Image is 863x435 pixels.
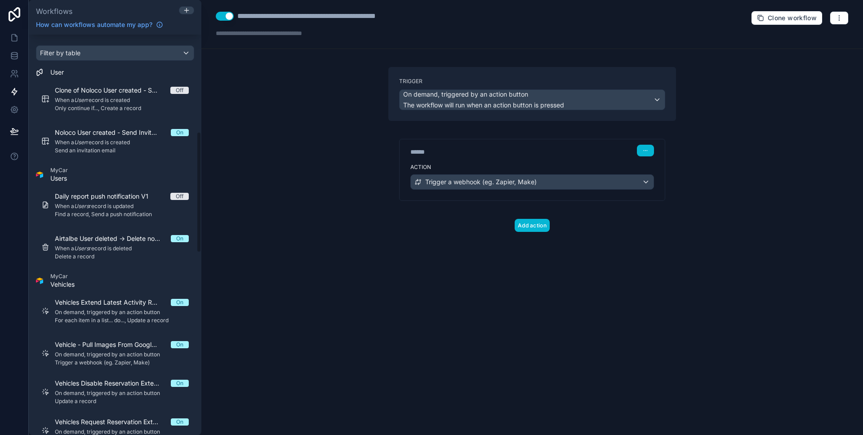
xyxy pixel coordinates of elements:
[399,89,665,110] button: On demand, triggered by an action buttonThe workflow will run when an action button is pressed
[36,20,152,29] span: How can workflows automate my app?
[36,7,72,16] span: Workflows
[410,164,654,171] label: Action
[32,20,167,29] a: How can workflows automate my app?
[768,14,817,22] span: Clone workflow
[403,101,564,109] span: The workflow will run when an action button is pressed
[425,178,537,186] span: Trigger a webhook (eg. Zapier, Make)
[403,90,528,99] span: On demand, triggered by an action button
[410,174,654,190] button: Trigger a webhook (eg. Zapier, Make)
[399,78,665,85] label: Trigger
[515,219,550,232] button: Add action
[751,11,823,25] button: Clone workflow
